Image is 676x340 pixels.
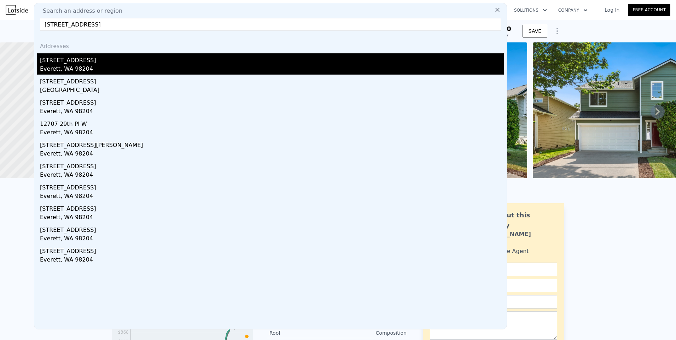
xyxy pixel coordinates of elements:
div: [GEOGRAPHIC_DATA] [40,86,504,96]
button: Solutions [508,4,553,17]
div: Everett, WA 98204 [40,256,504,265]
div: [STREET_ADDRESS] [40,223,504,234]
div: [STREET_ADDRESS] [40,244,504,256]
div: Everett, WA 98204 [40,171,504,181]
button: Show Options [550,24,564,38]
span: Search an address or region [37,7,122,15]
div: Composition [338,329,407,336]
div: Everett, WA 98204 [40,234,504,244]
div: Ask about this property [478,210,557,230]
div: Everett, WA 98204 [40,107,504,117]
a: Log In [596,6,628,13]
div: [STREET_ADDRESS] [40,202,504,213]
div: Roof [269,329,338,336]
div: Everett, WA 98204 [40,65,504,75]
div: Everett, WA 98204 [40,213,504,223]
a: Free Account [628,4,670,16]
button: Company [553,4,593,17]
div: [STREET_ADDRESS] [40,96,504,107]
img: Lotside [6,5,28,15]
input: Enter an address, city, region, neighborhood or zip code [40,18,501,31]
div: [STREET_ADDRESS] [40,159,504,171]
div: Everett, WA 98204 [40,128,504,138]
div: [STREET_ADDRESS][PERSON_NAME] [40,138,504,150]
div: Addresses [37,36,504,53]
div: 12707 29th Pl W [40,117,504,128]
div: [PERSON_NAME] Bahadur [478,230,557,247]
button: SAVE [523,25,547,37]
div: [STREET_ADDRESS] [40,181,504,192]
div: [STREET_ADDRESS] [40,75,504,86]
div: [STREET_ADDRESS] [40,53,504,65]
div: Everett, WA 98204 [40,150,504,159]
div: Everett, WA 98204 [40,192,504,202]
tspan: $368 [118,330,129,335]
